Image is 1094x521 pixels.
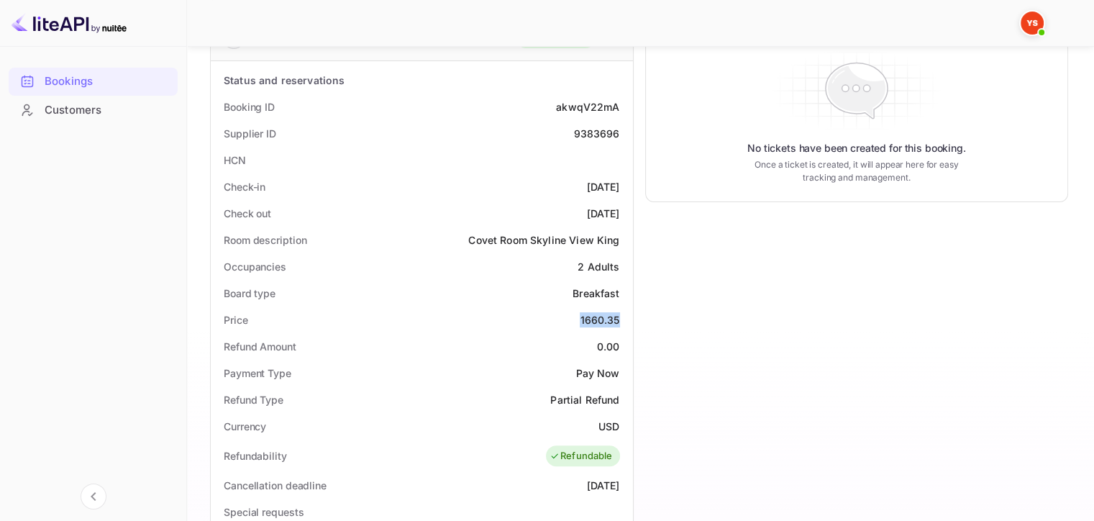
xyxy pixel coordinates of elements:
[224,366,291,381] div: Payment Type
[573,126,619,141] div: 9383696
[45,102,170,119] div: Customers
[224,504,304,520] div: Special requests
[9,68,178,94] a: Bookings
[12,12,127,35] img: LiteAPI logo
[45,73,170,90] div: Bookings
[224,73,345,88] div: Status and reservations
[224,99,275,114] div: Booking ID
[550,449,613,463] div: Refundable
[9,68,178,96] div: Bookings
[224,419,266,434] div: Currency
[598,419,619,434] div: USD
[9,96,178,123] a: Customers
[1021,12,1044,35] img: Yandex Support
[224,179,265,194] div: Check-in
[573,286,619,301] div: Breakfast
[224,206,271,221] div: Check out
[224,126,276,141] div: Supplier ID
[9,96,178,124] div: Customers
[587,478,620,493] div: [DATE]
[224,259,286,274] div: Occupancies
[224,448,287,463] div: Refundability
[468,232,619,248] div: Covet Room Skyline View King
[587,179,620,194] div: [DATE]
[575,366,619,381] div: Pay Now
[597,339,620,354] div: 0.00
[224,392,283,407] div: Refund Type
[556,99,619,114] div: akwqV22mA
[224,478,327,493] div: Cancellation deadline
[587,206,620,221] div: [DATE]
[224,232,306,248] div: Room description
[224,286,275,301] div: Board type
[81,484,106,509] button: Collapse navigation
[224,312,248,327] div: Price
[744,158,970,184] p: Once a ticket is created, it will appear here for easy tracking and management.
[224,153,246,168] div: HCN
[580,312,619,327] div: 1660.35
[578,259,619,274] div: 2 Adults
[224,339,296,354] div: Refund Amount
[747,141,966,155] p: No tickets have been created for this booking.
[550,392,619,407] div: Partial Refund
